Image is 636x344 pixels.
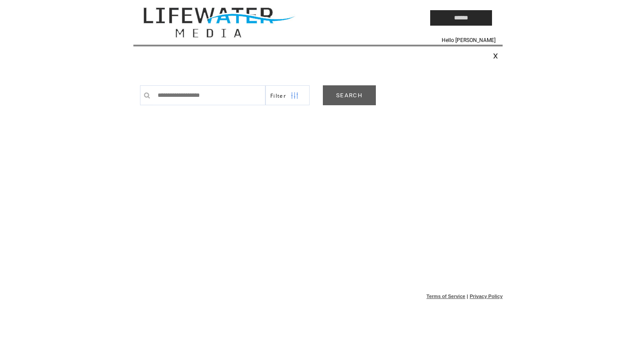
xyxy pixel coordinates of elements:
[442,37,496,43] span: Hello [PERSON_NAME]
[265,85,310,105] a: Filter
[291,86,299,106] img: filters.png
[469,294,503,299] a: Privacy Policy
[323,85,376,105] a: SEARCH
[270,92,286,99] span: Show filters
[467,294,468,299] span: |
[427,294,466,299] a: Terms of Service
